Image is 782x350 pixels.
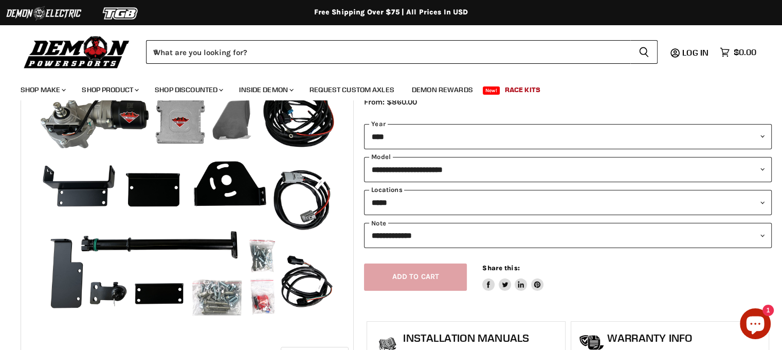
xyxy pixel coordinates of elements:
h1: Installation Manuals [403,332,559,344]
span: $0.00 [734,47,756,57]
span: Log in [682,47,708,58]
ul: Main menu [13,75,754,100]
button: Search [630,40,658,64]
input: When autocomplete results are available use up and down arrows to review and enter to select [146,40,630,64]
img: Demon Electric Logo 2 [5,4,82,23]
img: TGB Logo 2 [82,4,159,23]
a: Shop Product [74,79,145,100]
a: Demon Rewards [404,79,481,100]
a: Race Kits [497,79,548,100]
span: From: $860.00 [364,97,417,107]
a: Inside Demon [231,79,300,100]
a: Log in [678,48,715,57]
a: Shop Discounted [147,79,229,100]
span: Share this: [482,264,519,272]
select: keys [364,190,772,215]
select: modal-name [364,157,772,182]
inbox-online-store-chat: Shopify online store chat [737,308,774,342]
form: Product [146,40,658,64]
a: Request Custom Axles [302,79,402,100]
a: Shop Make [13,79,72,100]
aside: Share this: [482,264,543,291]
span: New! [483,86,500,95]
h1: Warranty Info [607,332,763,344]
a: $0.00 [715,45,761,60]
select: keys [364,223,772,248]
select: year [364,124,771,149]
img: Demon Powersports [21,33,133,70]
